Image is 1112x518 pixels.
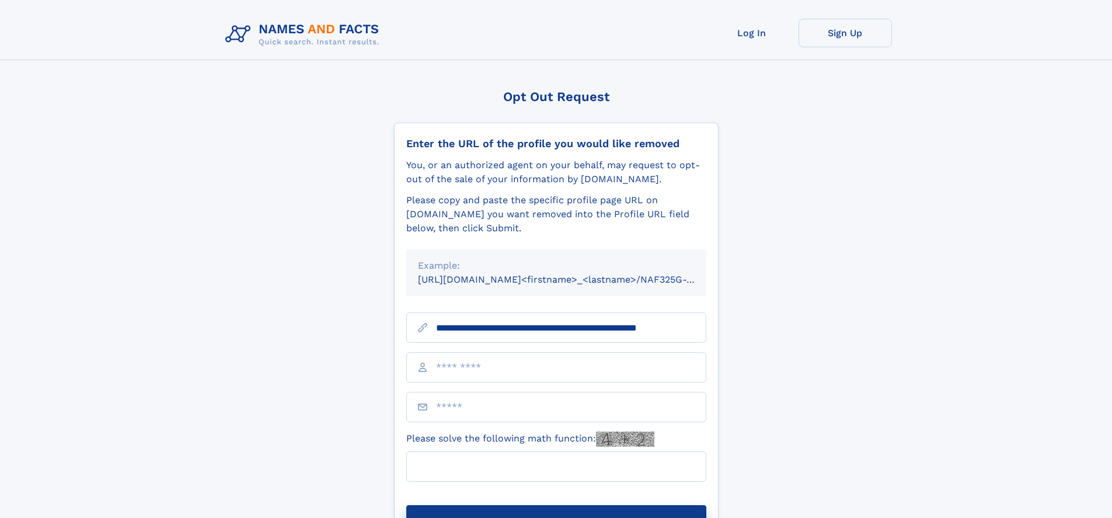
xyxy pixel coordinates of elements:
a: Log In [705,19,799,47]
div: Opt Out Request [394,89,719,104]
a: Sign Up [799,19,892,47]
div: Enter the URL of the profile you would like removed [406,137,706,150]
div: You, or an authorized agent on your behalf, may request to opt-out of the sale of your informatio... [406,158,706,186]
label: Please solve the following math function: [406,432,654,447]
div: Please copy and paste the specific profile page URL on [DOMAIN_NAME] you want removed into the Pr... [406,193,706,235]
img: Logo Names and Facts [221,19,389,50]
div: Example: [418,259,695,273]
small: [URL][DOMAIN_NAME]<firstname>_<lastname>/NAF325G-xxxxxxxx [418,274,728,285]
